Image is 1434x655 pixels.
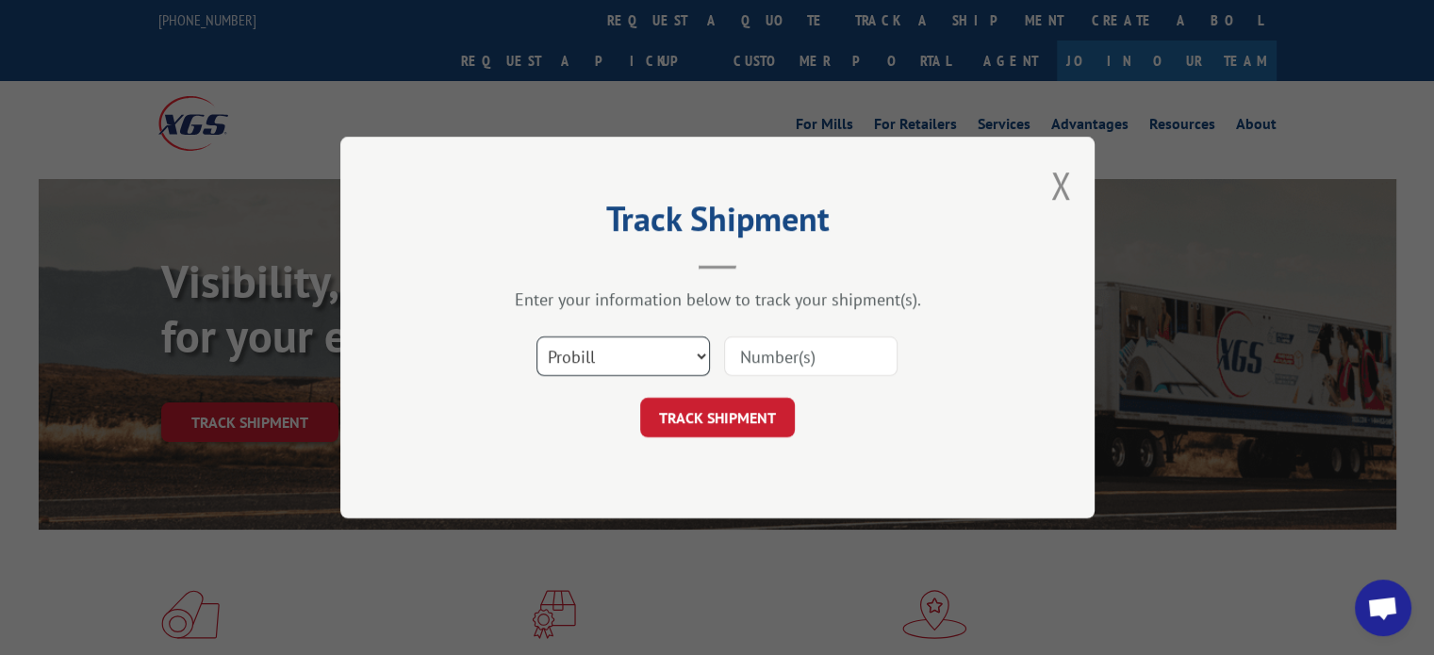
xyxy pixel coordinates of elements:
[435,288,1000,310] div: Enter your information below to track your shipment(s).
[724,336,898,376] input: Number(s)
[640,398,795,437] button: TRACK SHIPMENT
[1355,580,1411,636] a: Open chat
[435,205,1000,241] h2: Track Shipment
[1050,160,1071,210] button: Close modal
